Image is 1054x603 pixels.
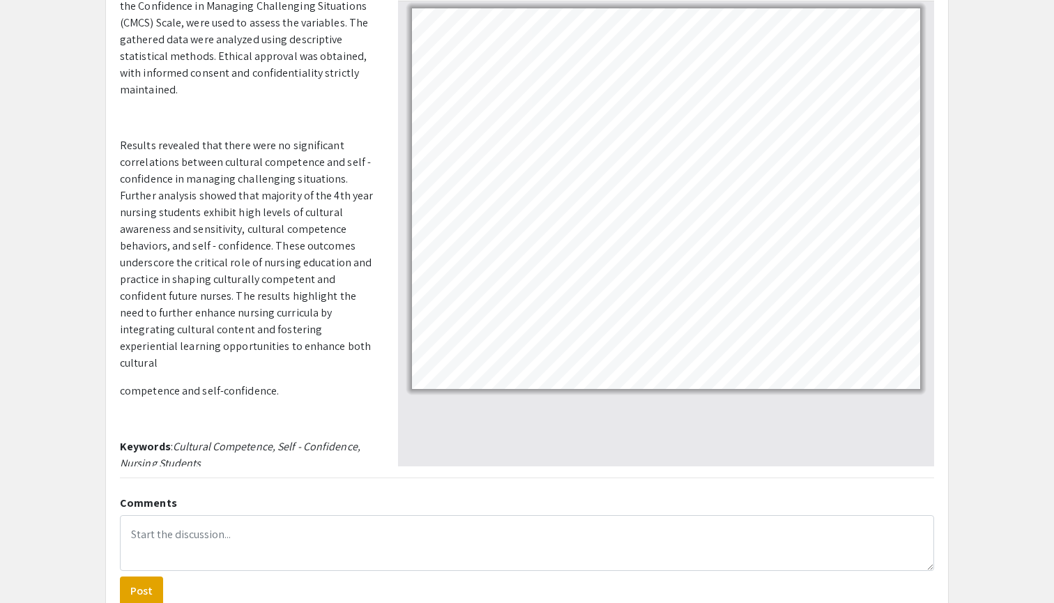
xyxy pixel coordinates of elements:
div: Page 1 [406,2,926,395]
em: Cultural Competence, Self - Confidence, Nursing Students [120,439,360,471]
p: competence and self-confidence. [120,383,377,399]
p: Results revealed that there were no significant correlations between cultural competence and self... [120,137,377,372]
iframe: Chat [10,540,59,593]
strong: Keywords [120,439,171,454]
h2: Comments [120,496,934,510]
p: : [120,438,377,472]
